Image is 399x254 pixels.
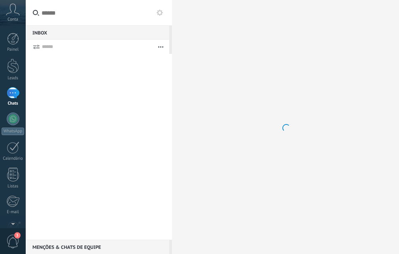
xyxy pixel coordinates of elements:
div: Painel [2,47,25,52]
div: Menções & Chats de equipe [26,240,169,254]
div: Leads [2,76,25,81]
button: Mais [152,40,169,54]
div: WhatsApp [2,128,24,135]
div: Calendário [2,156,25,161]
span: 3 [14,232,21,239]
div: Listas [2,184,25,189]
div: E-mail [2,210,25,215]
div: Chats [2,101,25,106]
div: Inbox [26,25,169,40]
span: Conta [8,17,18,22]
